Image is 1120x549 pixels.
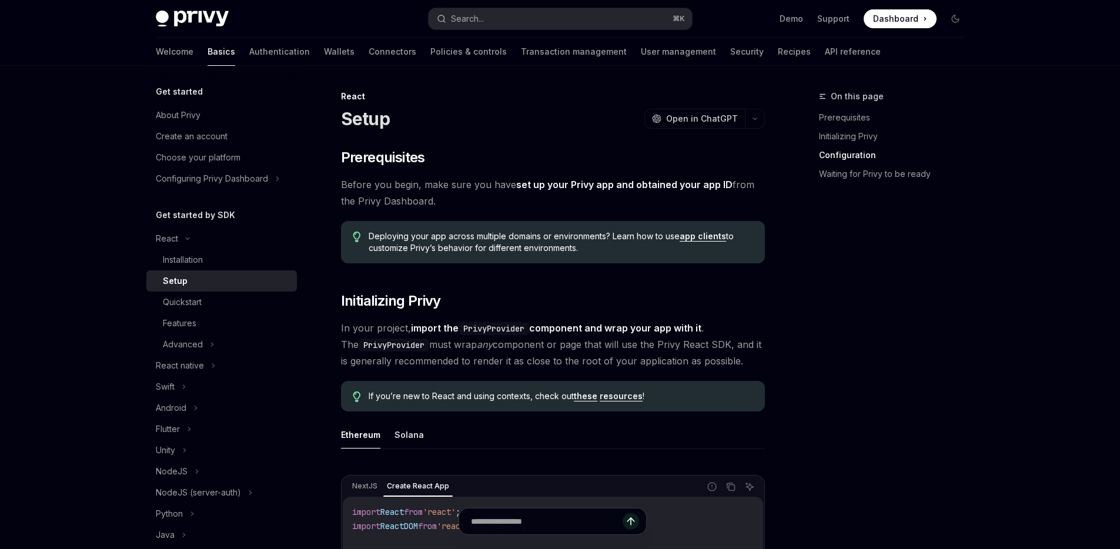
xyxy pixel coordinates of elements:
h5: Get started [156,85,203,99]
div: React native [156,359,204,373]
div: Choose your platform [156,150,240,165]
a: Transaction management [521,38,627,66]
button: Open in ChatGPT [644,109,745,129]
button: Copy the contents from the code block [723,479,738,494]
div: Installation [163,253,203,267]
button: Python [146,503,297,524]
a: Create an account [146,126,297,147]
div: Create an account [156,129,228,143]
a: Authentication [249,38,310,66]
button: Ethereum [341,421,380,448]
a: Initializing Privy [819,127,974,146]
a: resources [600,391,643,401]
button: Flutter [146,419,297,440]
h1: Setup [341,108,390,129]
a: Wallets [324,38,355,66]
div: NextJS [349,479,381,493]
a: Configuration [819,146,974,165]
a: Welcome [156,38,193,66]
div: Flutter [156,422,180,436]
a: Quickstart [146,292,297,313]
button: Send message [623,513,639,530]
button: Swift [146,376,297,397]
input: Ask a question... [471,508,623,534]
button: NodeJS [146,461,297,482]
span: In your project, . The must wrap component or page that will use the Privy React SDK, and it is g... [341,320,765,369]
div: Java [156,528,175,542]
div: Setup [163,274,188,288]
span: Initializing Privy [341,292,441,310]
div: Quickstart [163,295,202,309]
div: Create React App [383,479,453,493]
span: If you’re new to React and using contexts, check out ! [369,390,753,402]
span: Prerequisites [341,148,425,167]
a: Connectors [369,38,416,66]
div: Features [163,316,196,330]
div: Swift [156,380,175,394]
a: Dashboard [864,9,937,28]
span: On this page [831,89,884,103]
a: User management [641,38,716,66]
div: Configuring Privy Dashboard [156,172,268,186]
div: About Privy [156,108,200,122]
a: Prerequisites [819,108,974,127]
button: Android [146,397,297,419]
img: dark logo [156,11,229,27]
button: Configuring Privy Dashboard [146,168,297,189]
a: Features [146,313,297,334]
a: Waiting for Privy to be ready [819,165,974,183]
button: Ask AI [742,479,757,494]
button: React [146,228,297,249]
button: Solana [394,421,424,448]
strong: import the component and wrap your app with it [411,322,701,334]
a: About Privy [146,105,297,126]
div: NodeJS [156,464,188,478]
div: Advanced [163,337,203,352]
a: Basics [208,38,235,66]
a: Setup [146,270,297,292]
a: Installation [146,249,297,270]
h5: Get started by SDK [156,208,235,222]
code: PrivyProvider [459,322,529,335]
span: Deploying your app across multiple domains or environments? Learn how to use to customize Privy’s... [369,230,753,254]
button: React native [146,355,297,376]
a: these [574,391,597,401]
a: Recipes [778,38,811,66]
a: Choose your platform [146,147,297,168]
svg: Tip [353,232,361,242]
div: Unity [156,443,175,457]
button: NodeJS (server-auth) [146,482,297,503]
svg: Tip [353,391,361,402]
button: Toggle dark mode [946,9,965,28]
a: Security [730,38,764,66]
button: Advanced [146,334,297,355]
div: React [156,232,178,246]
div: NodeJS (server-auth) [156,486,241,500]
button: Search...⌘K [429,8,692,29]
a: Demo [780,13,803,25]
button: Java [146,524,297,545]
span: Before you begin, make sure you have from the Privy Dashboard. [341,176,765,209]
button: Report incorrect code [704,479,720,494]
button: Unity [146,440,297,461]
div: Android [156,401,186,415]
span: Dashboard [873,13,918,25]
a: API reference [825,38,881,66]
div: React [341,91,765,102]
span: Open in ChatGPT [666,113,738,125]
code: PrivyProvider [359,339,429,352]
a: set up your Privy app and obtained your app ID [516,179,733,191]
a: Support [817,13,850,25]
div: Search... [451,12,484,26]
em: any [477,339,493,350]
span: ⌘ K [673,14,685,24]
a: Policies & controls [430,38,507,66]
a: app clients [680,231,726,242]
div: Python [156,507,183,521]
